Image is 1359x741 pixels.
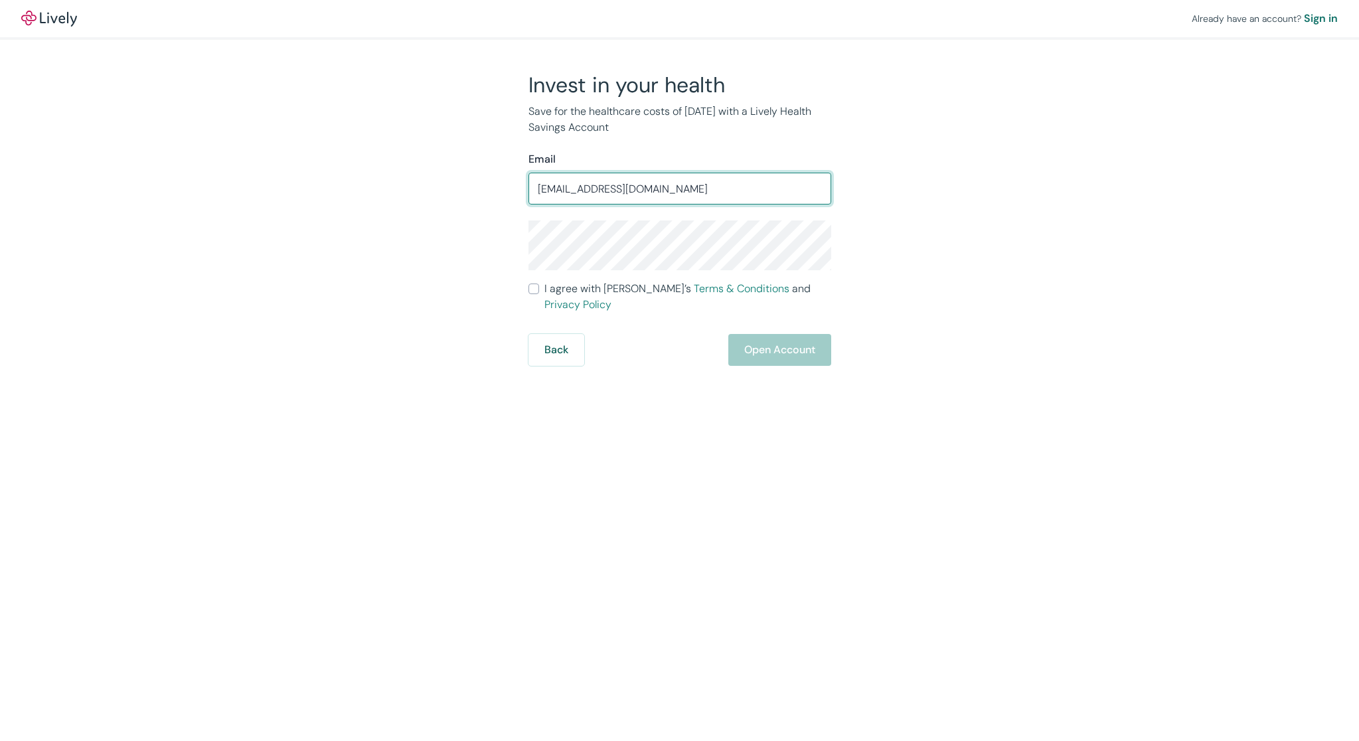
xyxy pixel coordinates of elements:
[21,11,77,27] img: Lively
[1192,11,1338,27] div: Already have an account?
[528,104,831,135] p: Save for the healthcare costs of [DATE] with a Lively Health Savings Account
[528,72,831,98] h2: Invest in your health
[528,151,556,167] label: Email
[544,281,831,313] span: I agree with [PERSON_NAME]’s and
[528,334,584,366] button: Back
[544,297,611,311] a: Privacy Policy
[21,11,77,27] a: LivelyLively
[1304,11,1338,27] a: Sign in
[694,282,789,295] a: Terms & Conditions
